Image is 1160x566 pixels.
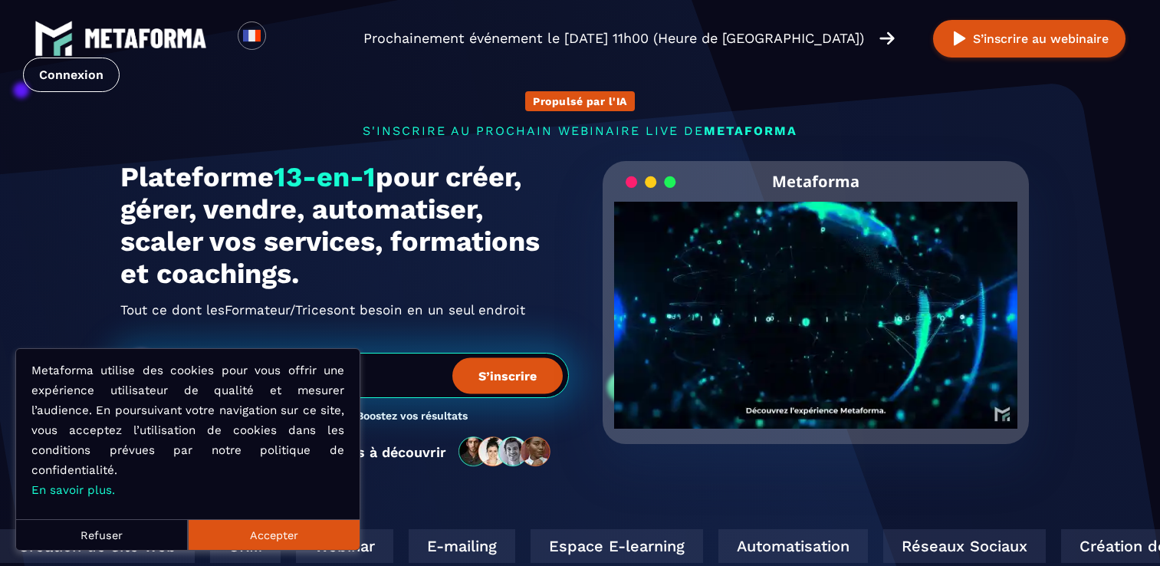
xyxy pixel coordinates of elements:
[454,436,557,468] img: community-people
[772,161,859,202] h2: Metaforma
[626,175,676,189] img: loading
[31,360,344,500] p: Metaforma utilise des cookies pour vous offrir une expérience utilisateur de qualité et mesurer l...
[84,28,207,48] img: logo
[16,519,188,550] button: Refuser
[242,26,261,45] img: fr
[120,298,569,322] h2: Tout ce dont les ont besoin en un seul endroit
[35,19,73,58] img: logo
[291,529,389,563] div: Webinar
[120,161,569,290] h1: Plateforme pour créer, gérer, vendre, automatiser, scaler vos services, formations et coachings.
[120,123,1040,138] p: s'inscrire au prochain webinaire live de
[266,21,304,55] div: Search for option
[879,529,1041,563] div: Réseaux Sociaux
[188,519,360,550] button: Accepter
[714,529,863,563] div: Automatisation
[274,161,376,193] span: 13-en-1
[452,357,563,393] button: S’inscrire
[950,29,969,48] img: play
[23,58,120,92] a: Connexion
[31,483,115,497] a: En savoir plus.
[704,123,797,138] span: METAFORMA
[225,298,334,322] span: Formateur/Trices
[614,202,1018,403] video: Your browser does not support the video tag.
[404,529,511,563] div: E-mailing
[357,410,468,424] h3: Boostez vos résultats
[279,29,291,48] input: Search for option
[933,20,1125,58] button: S’inscrire au webinaire
[879,30,895,47] img: arrow-right
[526,529,698,563] div: Espace E-learning
[363,28,864,49] p: Prochainement événement le [DATE] 11h00 (Heure de [GEOGRAPHIC_DATA])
